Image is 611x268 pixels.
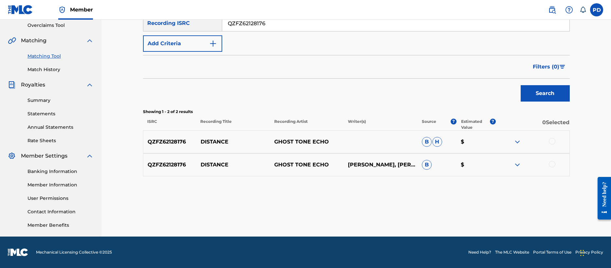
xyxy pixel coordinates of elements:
a: Summary [27,97,94,104]
p: 0 Selected [496,119,570,130]
a: Annual Statements [27,124,94,131]
p: Estimated Value [461,119,490,130]
a: Contact Information [27,208,94,215]
p: QZFZ62128176 [143,138,196,146]
img: help [565,6,573,14]
span: ? [490,119,496,124]
a: Need Help? [468,249,491,255]
button: Search [521,85,570,102]
span: H [432,137,442,147]
span: B [422,160,432,170]
span: ? [451,119,457,124]
img: expand [86,81,94,89]
img: MLC Logo [8,5,33,14]
img: Royalties [8,81,16,89]
div: Notifications [580,7,586,13]
a: Overclaims Tool [27,22,94,29]
span: B [422,137,432,147]
p: [PERSON_NAME], [PERSON_NAME], [PERSON_NAME] [344,161,417,169]
p: ISRC [143,119,196,130]
a: Portal Terms of Use [533,249,571,255]
a: Member Information [27,182,94,188]
img: expand [513,161,521,169]
img: expand [513,138,521,146]
img: search [548,6,556,14]
img: Matching [8,37,16,45]
button: Add Criteria [143,35,222,52]
p: QZFZ62128176 [143,161,196,169]
img: expand [86,152,94,160]
p: GHOST TONE ECHO [270,138,344,146]
span: Royalties [21,81,45,89]
span: Member Settings [21,152,67,160]
p: DISTANCE [196,138,270,146]
a: The MLC Website [495,249,529,255]
p: Recording Artist [270,119,344,130]
a: Public Search [546,3,559,16]
img: Top Rightsholder [58,6,66,14]
div: Drag [580,243,584,263]
span: Filters ( 0 ) [533,63,559,71]
p: Source [422,119,436,130]
p: Showing 1 - 2 of 2 results [143,109,570,115]
p: GHOST TONE ECHO [270,161,344,169]
div: Help [563,3,576,16]
img: filter [560,65,565,69]
p: $ [457,138,495,146]
p: DISTANCE [196,161,270,169]
iframe: Chat Widget [578,237,611,268]
iframe: Resource Center [593,172,611,225]
span: Mechanical Licensing Collective © 2025 [36,249,112,255]
a: Matching Tool [27,53,94,60]
span: Member [70,6,93,13]
div: User Menu [590,3,603,16]
img: logo [8,248,28,256]
a: Banking Information [27,168,94,175]
p: $ [457,161,495,169]
a: Match History [27,66,94,73]
p: Recording Title [196,119,270,130]
a: Member Benefits [27,222,94,229]
button: Filters (0) [529,59,570,75]
span: Matching [21,37,46,45]
a: Rate Sheets [27,137,94,144]
a: User Permissions [27,195,94,202]
a: Privacy Policy [575,249,603,255]
img: 9d2ae6d4665cec9f34b9.svg [209,40,217,48]
img: Member Settings [8,152,16,160]
p: Writer(s) [344,119,418,130]
img: expand [86,37,94,45]
a: Statements [27,110,94,117]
